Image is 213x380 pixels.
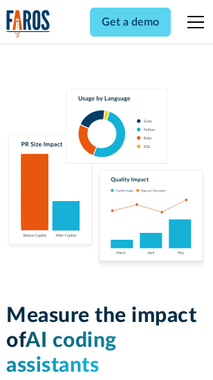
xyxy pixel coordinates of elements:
a: home [6,10,50,38]
h1: Measure the impact of [6,303,207,378]
span: AI coding assistants [6,330,117,376]
img: Logo of the analytics and reporting company Faros. [6,10,50,38]
div: menu [179,6,207,39]
img: Charts tracking GitHub Copilot's usage and impact on velocity and quality [6,88,207,270]
a: Get a demo [90,8,171,37]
